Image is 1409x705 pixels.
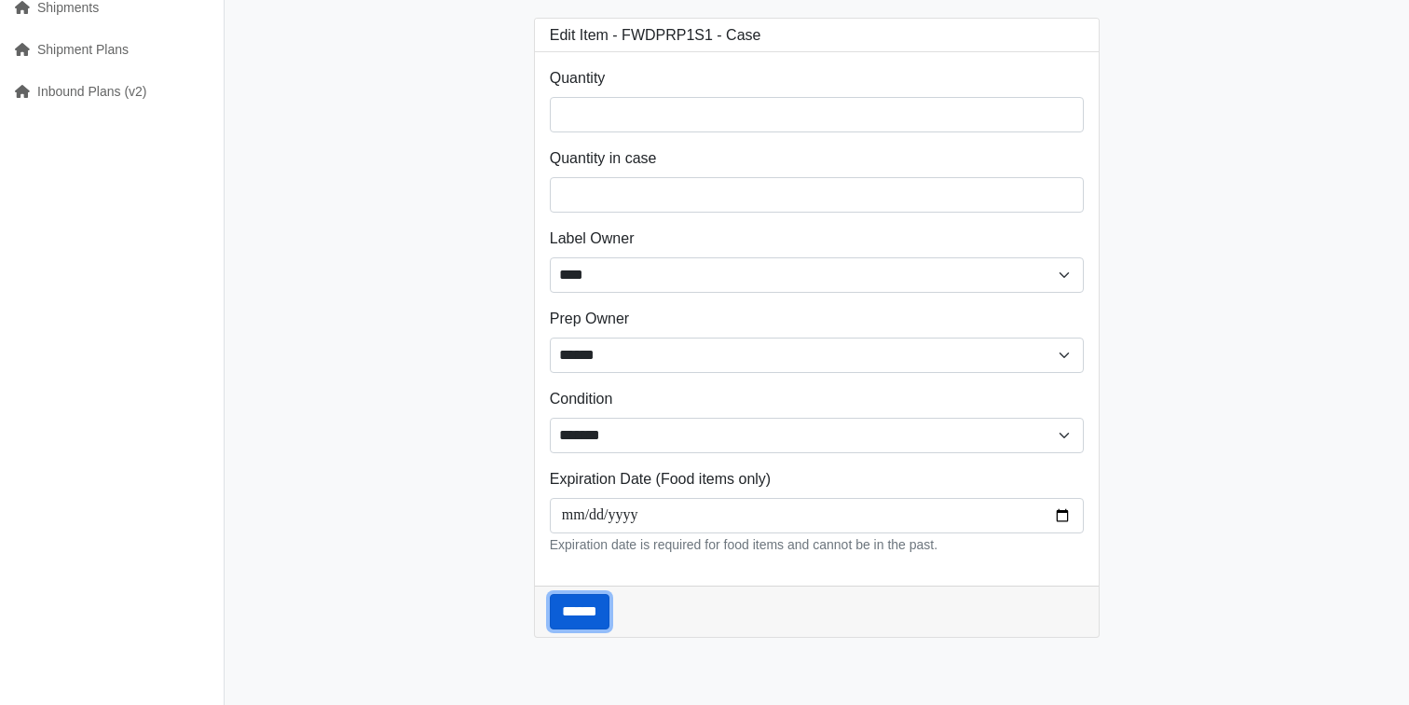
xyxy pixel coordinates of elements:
label: Quantity [550,67,606,90]
label: Prep Owner [550,308,629,330]
label: Quantity in case [550,147,657,170]
label: Expiration Date (Food items only) [550,468,771,491]
label: Label Owner [550,228,635,250]
label: Condition [550,388,613,410]
small: Expiration date is required for food items and cannot be in the past. [550,537,937,552]
h3: Edit Item - FWDPRP1S1 - Case [550,26,761,44]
